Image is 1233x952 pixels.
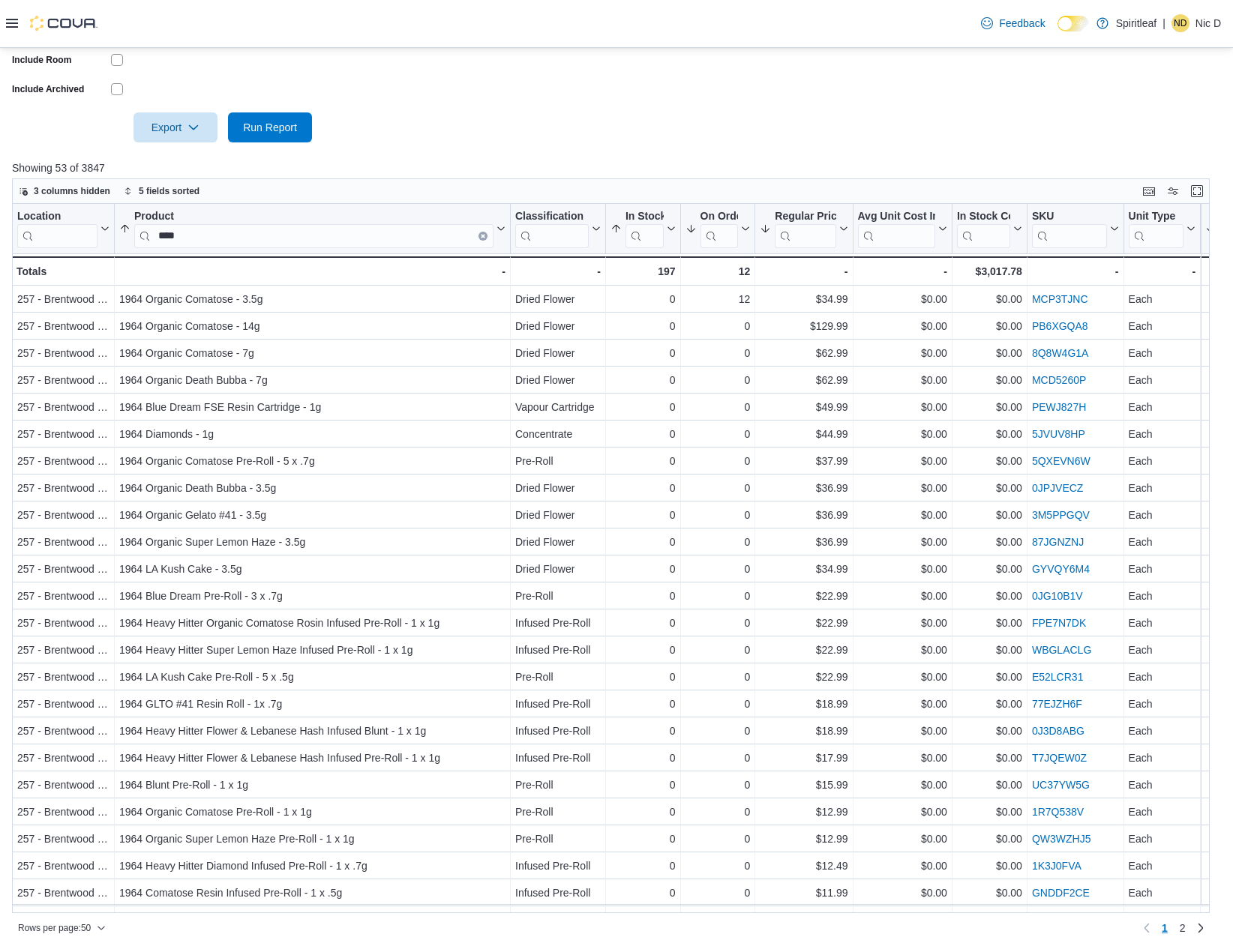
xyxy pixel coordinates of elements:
[1164,182,1182,200] button: Display options
[610,317,676,335] div: 0
[858,803,947,821] div: $0.00
[610,614,676,632] div: 0
[119,776,505,794] div: 1964 Blunt Pre-Roll - 1 x 1g
[685,533,751,551] div: 0
[625,209,664,247] div: In Stock Qty
[957,344,1022,362] div: $0.00
[478,231,487,240] button: Clear input
[700,209,739,247] div: On Order Qty
[119,290,505,308] div: 1964 Organic Comatose - 3.5g
[1129,722,1196,740] div: Each
[133,112,217,142] button: Export
[515,209,589,223] div: Classification
[17,209,109,247] button: Location
[17,884,109,902] div: 257 - Brentwood ([GEOGRAPHIC_DATA])
[760,290,847,308] div: $34.99
[1129,533,1196,551] div: Each
[17,722,109,740] div: 257 - Brentwood ([GEOGRAPHIC_DATA])
[760,452,847,470] div: $37.99
[685,884,751,902] div: 0
[17,776,109,794] div: 257 - Brentwood ([GEOGRAPHIC_DATA])
[119,830,505,848] div: 1964 Organic Super Lemon Haze Pre-Roll - 1 x 1g
[858,262,947,280] div: -
[1129,776,1196,794] div: Each
[515,668,601,686] div: Pre-Roll
[685,425,751,443] div: 0
[685,722,751,740] div: 0
[685,668,751,686] div: 0
[1129,749,1196,767] div: Each
[515,344,601,362] div: Dried Flower
[858,425,947,443] div: $0.00
[1032,428,1085,440] a: 5JVUV8HP
[17,668,109,686] div: 257 - Brentwood ([GEOGRAPHIC_DATA])
[957,290,1022,308] div: $0.00
[685,479,751,497] div: 0
[1129,668,1196,686] div: Each
[858,884,947,902] div: $0.00
[1162,14,1165,32] p: |
[858,776,947,794] div: $0.00
[685,857,751,875] div: 0
[119,641,505,659] div: 1964 Heavy Hitter Super Lemon Haze Infused Pre-Roll - 1 x 1g
[1129,857,1196,875] div: Each
[760,209,847,247] button: Regular Price
[515,641,601,659] div: Infused Pre-Roll
[610,830,676,848] div: 0
[858,317,947,335] div: $0.00
[1032,262,1119,280] div: -
[1032,725,1084,737] a: 0J3D8ABG
[1129,587,1196,605] div: Each
[119,560,505,578] div: 1964 LA Kush Cake - 3.5g
[1032,644,1091,656] a: WBGLACLG
[957,614,1022,632] div: $0.00
[12,919,112,937] button: Rows per page:50
[760,560,847,578] div: $34.99
[610,452,676,470] div: 0
[134,209,493,247] div: Product
[119,803,505,821] div: 1964 Organic Comatose Pre-Roll - 1 x 1g
[119,262,505,280] div: -
[858,452,947,470] div: $0.00
[610,533,676,551] div: 0
[957,209,1022,247] button: In Stock Cost
[1032,806,1084,818] a: 1R7Q538V
[858,209,935,247] div: Avg Unit Cost In Stock
[858,398,947,416] div: $0.00
[760,857,847,875] div: $12.49
[685,803,751,821] div: 0
[775,209,835,247] div: Regular Price
[1129,830,1196,848] div: Each
[1129,209,1184,247] div: Unit Type
[858,209,935,223] div: Avg Unit Cost In Stock
[119,533,505,551] div: 1964 Organic Super Lemon Haze - 3.5g
[858,506,947,524] div: $0.00
[760,533,847,551] div: $36.99
[119,209,505,247] button: ProductClear input
[243,120,297,135] span: Run Report
[858,344,947,362] div: $0.00
[685,290,751,308] div: 12
[17,587,109,605] div: 257 - Brentwood ([GEOGRAPHIC_DATA])
[1195,14,1221,32] p: Nic D
[1032,401,1086,413] a: PEWJ827H
[858,749,947,767] div: $0.00
[610,803,676,821] div: 0
[515,587,601,605] div: Pre-Roll
[119,749,505,767] div: 1964 Heavy Hitter Flower & Lebanese Hash Infused Pre-Roll - 1 x 1g
[1129,803,1196,821] div: Each
[957,641,1022,659] div: $0.00
[1032,590,1083,602] a: 0JG10B1V
[1116,14,1156,32] p: Spiritleaf
[957,668,1022,686] div: $0.00
[515,776,601,794] div: Pre-Roll
[1032,209,1107,223] div: SKU
[760,641,847,659] div: $22.99
[610,668,676,686] div: 0
[858,587,947,605] div: $0.00
[1032,671,1084,683] a: E52LCR31
[119,317,505,335] div: 1964 Organic Comatose - 14g
[515,452,601,470] div: Pre-Roll
[515,479,601,497] div: Dried Flower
